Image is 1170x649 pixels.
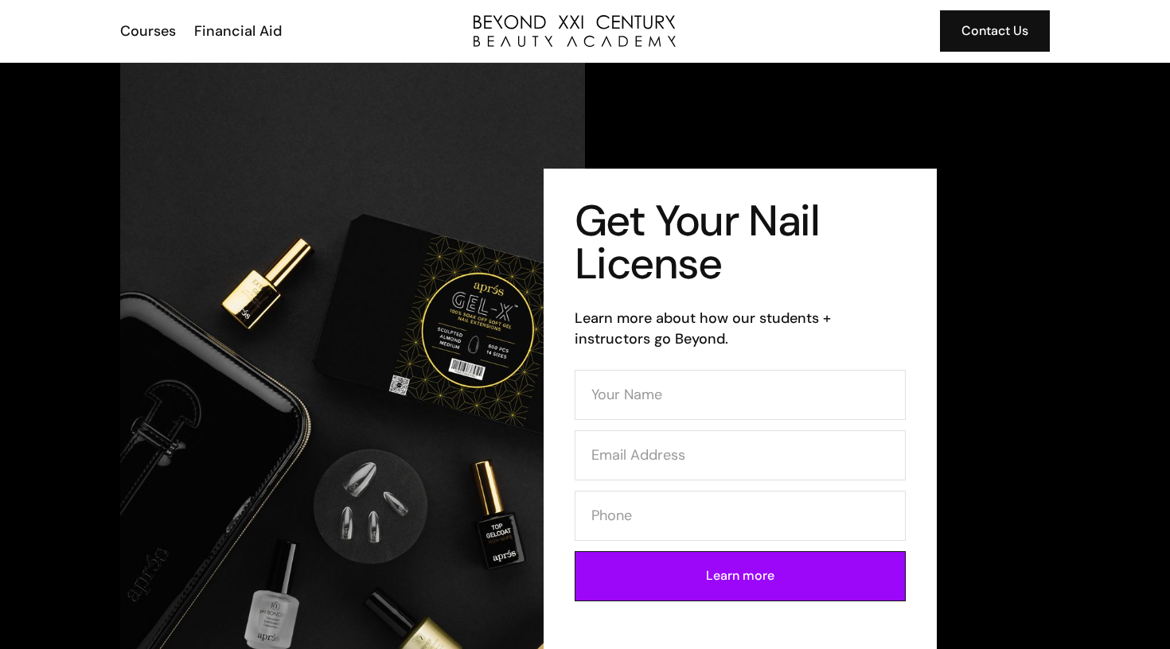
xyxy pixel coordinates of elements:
a: home [474,15,676,47]
h6: Learn more about how our students + instructors go Beyond. [575,308,906,349]
a: Courses [110,21,184,41]
div: Courses [120,21,176,41]
input: Phone [575,491,906,541]
div: Contact Us [961,21,1028,41]
form: Contact Form (Mani) [575,370,906,612]
input: Email Address [575,430,906,480]
div: Financial Aid [194,21,282,41]
input: Your Name [575,370,906,420]
h1: Get Your Nail License [575,200,906,286]
input: Learn more [575,551,906,601]
a: Financial Aid [184,21,290,41]
a: Contact Us [940,10,1050,52]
